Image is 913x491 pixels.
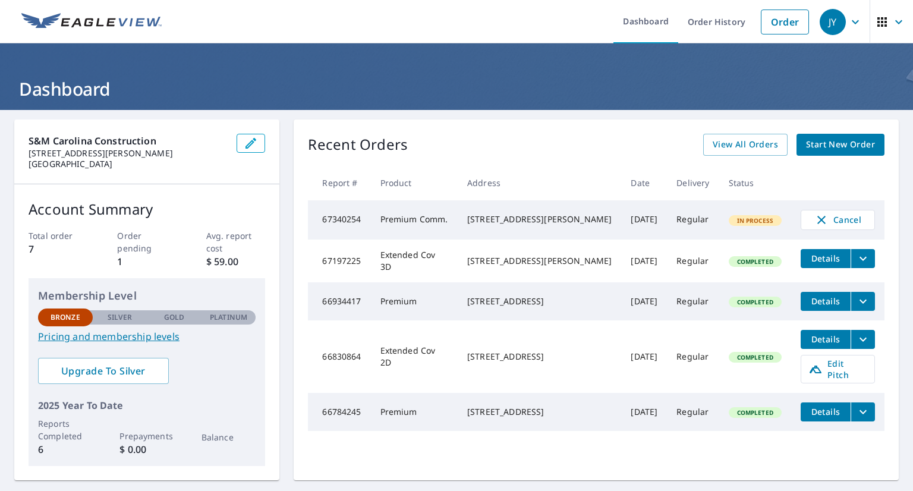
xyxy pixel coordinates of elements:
[621,200,667,240] td: [DATE]
[206,254,266,269] p: $ 59.00
[730,353,780,361] span: Completed
[308,240,370,282] td: 67197225
[801,355,875,383] a: Edit Pitch
[730,408,780,417] span: Completed
[801,210,875,230] button: Cancel
[703,134,788,156] a: View All Orders
[119,442,174,457] p: $ 0.00
[210,312,247,323] p: Platinum
[308,165,370,200] th: Report #
[38,442,93,457] p: 6
[761,10,809,34] a: Order
[371,165,458,200] th: Product
[371,393,458,431] td: Premium
[667,240,719,282] td: Regular
[48,364,159,377] span: Upgrade To Silver
[467,351,612,363] div: [STREET_ADDRESS]
[808,295,843,307] span: Details
[29,242,88,256] p: 7
[667,393,719,431] td: Regular
[730,298,780,306] span: Completed
[820,9,846,35] div: JY
[29,159,227,169] p: [GEOGRAPHIC_DATA]
[308,282,370,320] td: 66934417
[801,249,851,268] button: detailsBtn-67197225
[38,358,169,384] a: Upgrade To Silver
[308,320,370,393] td: 66830864
[206,229,266,254] p: Avg. report cost
[308,200,370,240] td: 67340254
[38,329,256,344] a: Pricing and membership levels
[667,282,719,320] td: Regular
[117,254,177,269] p: 1
[29,199,265,220] p: Account Summary
[308,393,370,431] td: 66784245
[51,312,80,323] p: Bronze
[851,292,875,311] button: filesDropdownBtn-66934417
[667,200,719,240] td: Regular
[29,229,88,242] p: Total order
[813,213,862,227] span: Cancel
[38,398,256,413] p: 2025 Year To Date
[806,137,875,152] span: Start New Order
[667,320,719,393] td: Regular
[808,253,843,264] span: Details
[796,134,884,156] a: Start New Order
[730,216,781,225] span: In Process
[667,165,719,200] th: Delivery
[801,330,851,349] button: detailsBtn-66830864
[371,200,458,240] td: Premium Comm.
[202,431,256,443] p: Balance
[371,320,458,393] td: Extended Cov 2D
[713,137,778,152] span: View All Orders
[801,402,851,421] button: detailsBtn-66784245
[38,288,256,304] p: Membership Level
[730,257,780,266] span: Completed
[621,320,667,393] td: [DATE]
[851,330,875,349] button: filesDropdownBtn-66830864
[808,358,867,380] span: Edit Pitch
[467,213,612,225] div: [STREET_ADDRESS][PERSON_NAME]
[467,295,612,307] div: [STREET_ADDRESS]
[119,430,174,442] p: Prepayments
[108,312,133,323] p: Silver
[621,240,667,282] td: [DATE]
[851,402,875,421] button: filesDropdownBtn-66784245
[21,13,162,31] img: EV Logo
[808,333,843,345] span: Details
[621,393,667,431] td: [DATE]
[801,292,851,311] button: detailsBtn-66934417
[719,165,792,200] th: Status
[621,282,667,320] td: [DATE]
[851,249,875,268] button: filesDropdownBtn-67197225
[14,77,899,101] h1: Dashboard
[467,406,612,418] div: [STREET_ADDRESS]
[117,229,177,254] p: Order pending
[467,255,612,267] div: [STREET_ADDRESS][PERSON_NAME]
[308,134,408,156] p: Recent Orders
[808,406,843,417] span: Details
[164,312,184,323] p: Gold
[371,282,458,320] td: Premium
[621,165,667,200] th: Date
[29,134,227,148] p: S&m Carolina Construction
[38,417,93,442] p: Reports Completed
[458,165,621,200] th: Address
[371,240,458,282] td: Extended Cov 3D
[29,148,227,159] p: [STREET_ADDRESS][PERSON_NAME]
